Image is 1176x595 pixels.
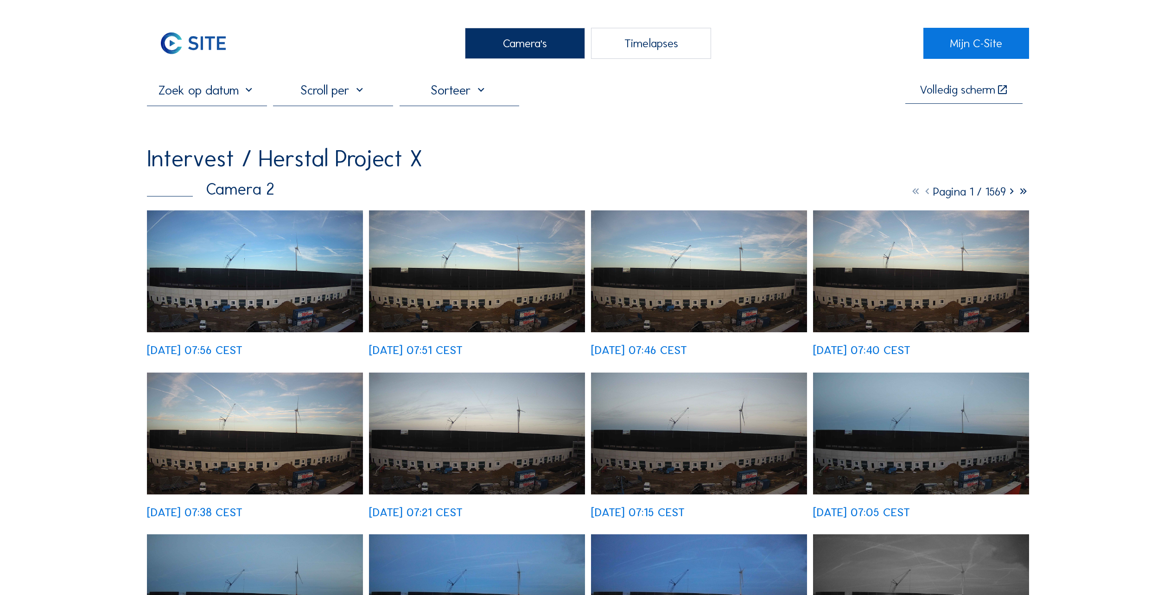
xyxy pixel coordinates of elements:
img: image_53331261 [147,373,363,494]
div: Volledig scherm [920,84,995,96]
img: image_53331287 [813,210,1029,332]
input: Zoek op datum 󰅀 [147,82,267,98]
div: Camera's [465,28,585,59]
img: image_53330608 [591,373,807,494]
div: [DATE] 07:51 CEST [369,344,463,356]
img: C-SITE Logo [147,28,239,59]
div: Intervest / Herstal Project X [147,147,422,170]
div: [DATE] 07:05 CEST [813,506,910,518]
div: [DATE] 07:46 CEST [591,344,687,356]
div: [DATE] 07:21 CEST [369,506,463,518]
div: Timelapses [591,28,711,59]
div: [DATE] 07:56 CEST [147,344,242,356]
span: Pagina 1 / 1569 [933,184,1006,199]
img: image_53330323 [813,373,1029,494]
img: image_53331579 [591,210,807,332]
img: image_53331895 [147,210,363,332]
img: image_53331738 [369,210,585,332]
img: image_53330896 [369,373,585,494]
div: [DATE] 07:40 CEST [813,344,910,356]
a: Mijn C-Site [923,28,1029,59]
div: [DATE] 07:15 CEST [591,506,685,518]
div: Camera 2 [147,181,274,197]
a: C-SITE Logo [147,28,253,59]
div: [DATE] 07:38 CEST [147,506,242,518]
